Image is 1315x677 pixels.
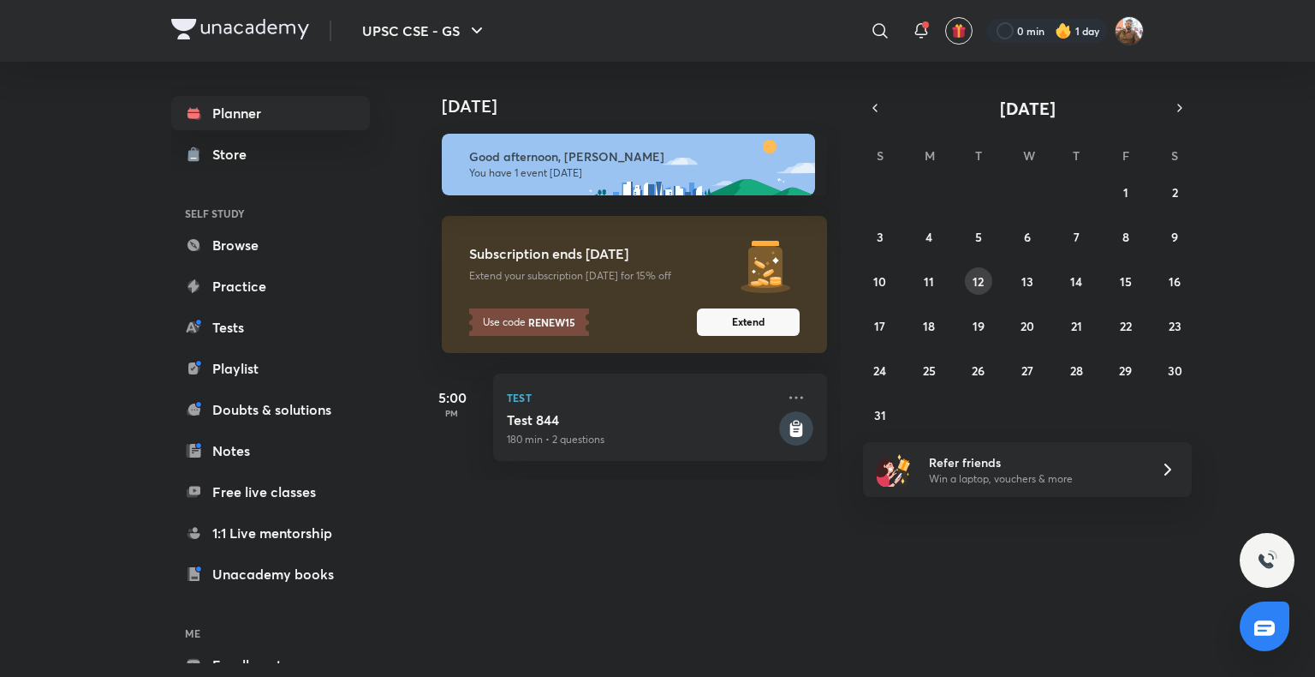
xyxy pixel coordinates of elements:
p: Win a laptop, vouchers & more [929,471,1139,487]
p: Test [507,387,776,408]
h6: Refer friends [929,453,1139,471]
abbr: August 18, 2025 [923,318,935,334]
img: Company Logo [171,19,309,39]
a: Doubts & solutions [171,392,370,427]
div: Store [212,144,257,165]
button: avatar [945,17,973,45]
button: August 23, 2025 [1161,312,1188,339]
abbr: August 13, 2025 [1021,273,1033,290]
img: streak [1055,22,1072,39]
button: August 24, 2025 [866,356,894,384]
a: Playlist [171,351,370,386]
button: August 2, 2025 [1161,178,1188,206]
abbr: August 2, 2025 [1172,184,1178,201]
p: PM [418,408,486,418]
button: August 21, 2025 [1062,312,1090,339]
abbr: August 12, 2025 [973,273,984,290]
span: [DATE] [1000,97,1056,120]
p: Extend your subscription [DATE] for 15% off [469,269,731,283]
abbr: August 4, 2025 [925,229,932,245]
img: Himanshu Yadav [1115,16,1144,45]
abbr: August 11, 2025 [924,273,934,290]
button: August 30, 2025 [1161,356,1188,384]
button: August 12, 2025 [965,267,992,295]
button: August 25, 2025 [915,356,943,384]
button: August 1, 2025 [1112,178,1139,206]
button: Extend [697,309,800,336]
button: August 14, 2025 [1062,267,1090,295]
button: August 17, 2025 [866,312,894,339]
abbr: August 24, 2025 [873,362,886,379]
abbr: August 29, 2025 [1119,362,1132,379]
button: August 8, 2025 [1112,223,1139,250]
a: Practice [171,269,370,303]
button: August 22, 2025 [1112,312,1139,339]
abbr: August 27, 2025 [1021,362,1033,379]
abbr: Friday [1122,147,1129,164]
a: 1:1 Live mentorship [171,516,370,550]
abbr: August 16, 2025 [1169,273,1181,290]
button: August 7, 2025 [1062,223,1090,250]
abbr: Tuesday [975,147,982,164]
abbr: August 25, 2025 [923,362,936,379]
button: August 19, 2025 [965,312,992,339]
abbr: August 15, 2025 [1120,273,1132,290]
a: Company Logo [171,19,309,44]
abbr: August 9, 2025 [1171,229,1178,245]
a: Browse [171,228,370,262]
img: avatar [951,23,967,39]
abbr: August 5, 2025 [975,229,982,245]
button: UPSC CSE - GS [352,14,497,48]
button: August 10, 2025 [866,267,894,295]
abbr: August 17, 2025 [874,318,885,334]
a: Free live classes [171,475,370,509]
button: August 29, 2025 [1112,356,1139,384]
abbr: August 10, 2025 [873,273,886,290]
a: Notes [171,434,370,468]
p: Use code [469,309,589,336]
abbr: August 19, 2025 [973,318,985,334]
abbr: August 22, 2025 [1120,318,1132,334]
button: August 13, 2025 [1014,267,1041,295]
img: referral [877,452,911,487]
button: August 27, 2025 [1014,356,1041,384]
abbr: Monday [925,147,935,164]
button: August 6, 2025 [1014,223,1041,250]
abbr: Saturday [1171,147,1178,164]
button: August 31, 2025 [866,401,894,428]
button: August 20, 2025 [1014,312,1041,339]
a: Planner [171,96,370,130]
a: Tests [171,310,370,344]
h6: Good afternoon, [PERSON_NAME] [469,149,800,165]
abbr: August 23, 2025 [1169,318,1181,334]
abbr: August 30, 2025 [1168,362,1182,379]
p: You have 1 event [DATE] [469,166,800,180]
button: August 3, 2025 [866,223,894,250]
abbr: Wednesday [1023,147,1035,164]
p: 180 min • 2 questions [507,432,776,447]
abbr: August 3, 2025 [877,229,884,245]
button: August 26, 2025 [965,356,992,384]
abbr: August 28, 2025 [1070,362,1083,379]
abbr: August 20, 2025 [1020,318,1034,334]
h5: 5:00 [418,387,486,408]
img: ttu [1257,550,1277,571]
button: August 11, 2025 [915,267,943,295]
button: August 4, 2025 [915,223,943,250]
abbr: August 8, 2025 [1122,229,1129,245]
abbr: August 7, 2025 [1074,229,1080,245]
img: Subscription ends tomorrow [731,230,800,298]
abbr: August 31, 2025 [874,407,886,423]
button: August 5, 2025 [965,223,992,250]
abbr: August 21, 2025 [1071,318,1082,334]
abbr: August 6, 2025 [1024,229,1031,245]
h4: [DATE] [442,96,844,117]
h6: ME [171,619,370,648]
button: [DATE] [887,96,1168,120]
a: Store [171,137,370,171]
abbr: August 14, 2025 [1070,273,1082,290]
a: Unacademy books [171,557,370,591]
abbr: August 1, 2025 [1123,184,1128,201]
strong: RENEW15 [526,315,575,330]
button: August 15, 2025 [1112,267,1139,295]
